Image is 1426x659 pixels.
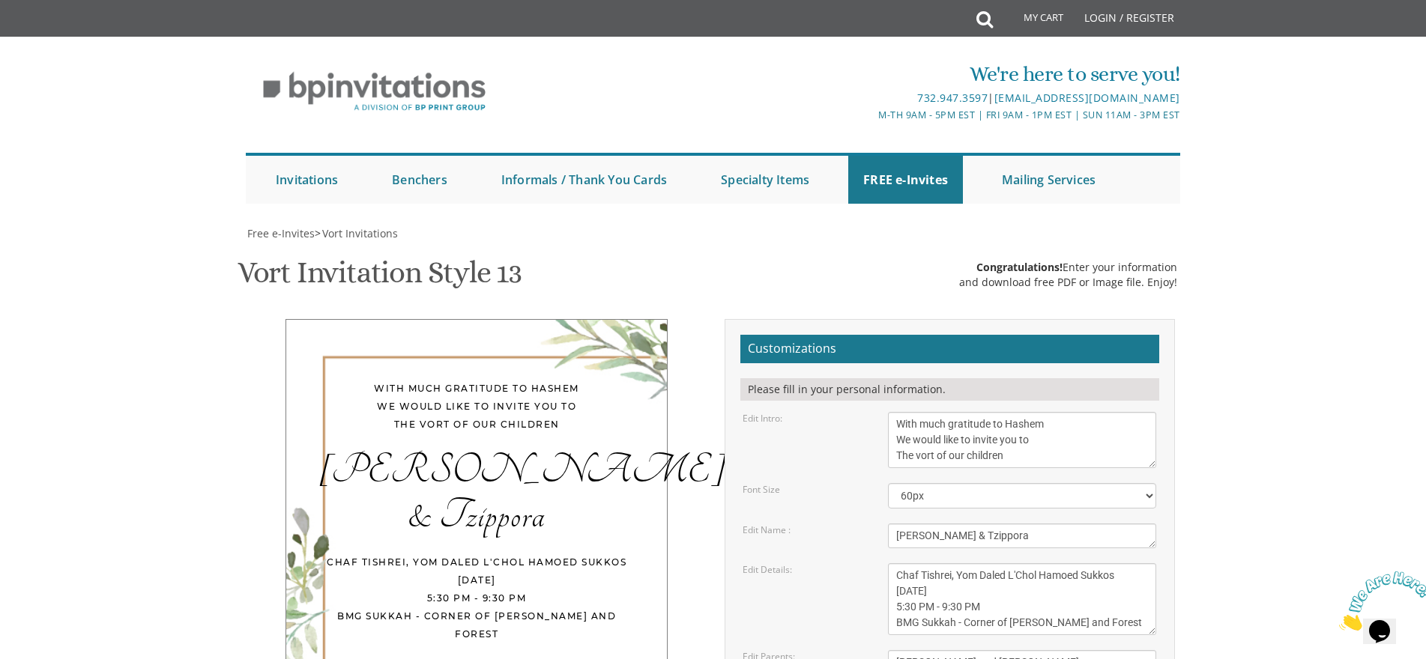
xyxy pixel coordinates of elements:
a: Free e-Invites [246,226,315,240]
label: Edit Intro: [743,412,782,425]
label: Font Size [743,483,780,496]
div: and download free PDF or Image file. Enjoy! [959,275,1177,290]
a: Invitations [261,156,353,204]
textarea: With much gratitude to Hashem We would like to invite you to The vort of our children [888,412,1156,468]
span: Vort Invitations [322,226,398,240]
img: Chat attention grabber [6,6,99,65]
a: FREE e-Invites [848,156,963,204]
img: BP Invitation Loft [246,61,503,123]
div: Enter your information [959,260,1177,275]
div: Chaf Tishrei, Yom Daled L'Chol Hamoed Sukkos [DATE] 5:30 PM - 9:30 PM BMG Sukkah - Corner of [PER... [316,553,637,643]
a: Specialty Items [706,156,824,204]
a: Informals / Thank You Cards [486,156,682,204]
div: We're here to serve you! [558,59,1180,89]
h1: Vort Invitation Style 13 [238,256,522,300]
h2: Customizations [740,335,1159,363]
div: [PERSON_NAME] & Tzippora [316,449,637,538]
div: Please fill in your personal information. [740,378,1159,401]
textarea: [PERSON_NAME] & [PERSON_NAME] [888,523,1156,548]
span: Congratulations! [976,260,1063,274]
span: Free e-Invites [247,226,315,240]
a: Vort Invitations [321,226,398,240]
label: Edit Details: [743,563,792,576]
textarea: [DATE] Seven O'Clock PM Khal Chassidim [STREET_ADDRESS] [888,563,1156,635]
div: M-Th 9am - 5pm EST | Fri 9am - 1pm EST | Sun 11am - 3pm EST [558,107,1180,123]
div: With much gratitude to Hashem We would like to invite you to The vort of our children [316,380,637,434]
label: Edit Name : [743,523,791,536]
a: [EMAIL_ADDRESS][DOMAIN_NAME] [994,91,1180,105]
iframe: chat widget [1333,565,1426,637]
a: Mailing Services [987,156,1111,204]
a: Benchers [377,156,462,204]
a: My Cart [991,1,1074,39]
span: > [315,226,398,240]
div: | [558,89,1180,107]
a: 732.947.3597 [917,91,988,105]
